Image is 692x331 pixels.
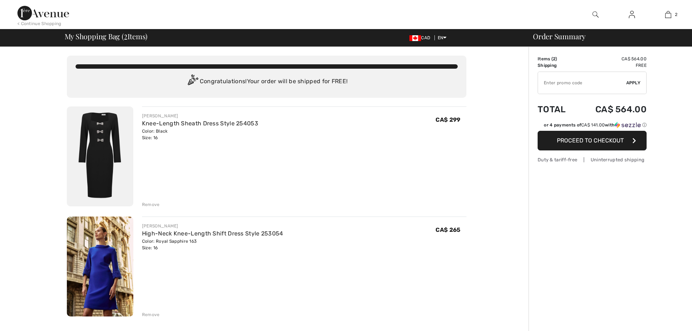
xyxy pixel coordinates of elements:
[65,33,148,40] span: My Shopping Bag ( Items)
[142,230,283,237] a: High-Neck Knee-Length Shift Dress Style 253054
[665,10,671,19] img: My Bag
[142,128,258,141] div: Color: Black Size: 16
[142,113,258,119] div: [PERSON_NAME]
[544,122,647,128] div: or 4 payments of with
[124,31,128,40] span: 2
[67,106,133,206] img: Knee-Length Sheath Dress Style 254053
[629,10,635,19] img: My Info
[650,10,686,19] a: 2
[67,217,133,316] img: High-Neck Knee-Length Shift Dress Style 253054
[538,62,576,69] td: Shipping
[142,223,283,229] div: [PERSON_NAME]
[538,72,626,94] input: Promo code
[675,11,677,18] span: 2
[557,137,624,144] span: Proceed to Checkout
[142,238,283,251] div: Color: Royal Sapphire 163 Size: 16
[436,226,460,233] span: CA$ 265
[538,156,647,163] div: Duty & tariff-free | Uninterrupted shipping
[576,56,647,62] td: CA$ 564.00
[185,74,200,89] img: Congratulation2.svg
[623,10,641,19] a: Sign In
[538,122,647,131] div: or 4 payments ofCA$ 141.00withSezzle Click to learn more about Sezzle
[409,35,433,40] span: CAD
[142,201,160,208] div: Remove
[553,56,555,61] span: 2
[76,74,458,89] div: Congratulations! Your order will be shipped for FREE!
[409,35,421,41] img: Canadian Dollar
[524,33,688,40] div: Order Summary
[17,20,61,27] div: < Continue Shopping
[592,10,599,19] img: search the website
[626,80,641,86] span: Apply
[436,116,460,123] span: CA$ 299
[615,122,641,128] img: Sezzle
[17,6,69,20] img: 1ère Avenue
[142,311,160,318] div: Remove
[576,62,647,69] td: Free
[538,97,576,122] td: Total
[142,120,258,127] a: Knee-Length Sheath Dress Style 254053
[438,35,447,40] span: EN
[538,56,576,62] td: Items ( )
[581,122,605,128] span: CA$ 141.00
[538,131,647,150] button: Proceed to Checkout
[576,97,647,122] td: CA$ 564.00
